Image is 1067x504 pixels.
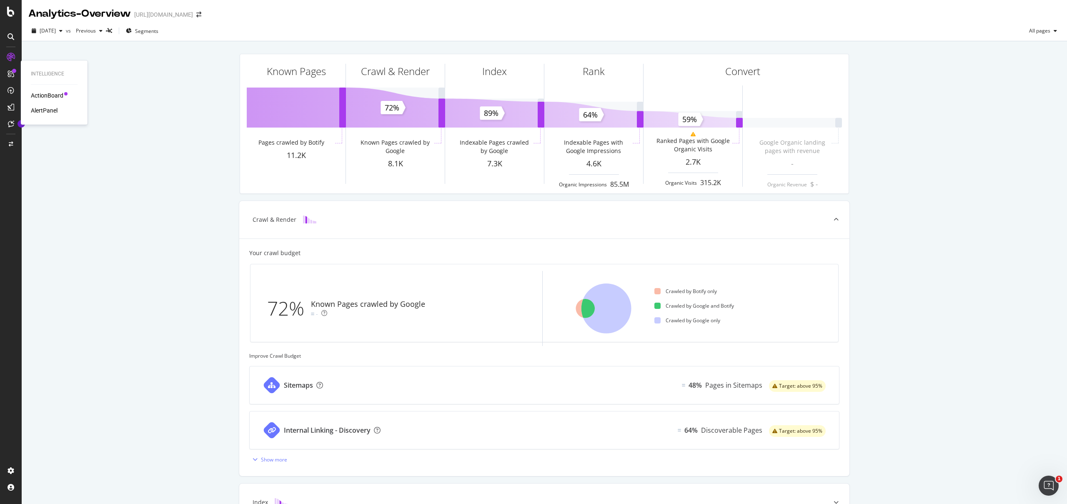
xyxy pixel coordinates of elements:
[705,381,762,390] div: Pages in Sitemaps
[73,27,96,34] span: Previous
[28,24,66,38] button: [DATE]
[123,24,162,38] button: Segments
[689,381,702,390] div: 48%
[261,456,287,463] div: Show more
[1026,27,1050,34] span: All pages
[544,158,643,169] div: 4.6K
[284,426,371,435] div: Internal Linking - Discovery
[28,7,131,21] div: Analytics - Overview
[457,138,531,155] div: Indexable Pages crawled by Google
[253,216,296,224] div: Crawl & Render
[684,426,698,435] div: 64%
[678,429,681,431] img: Equal
[654,288,717,295] div: Crawled by Botify only
[40,27,56,34] span: 2025 Aug. 13th
[249,453,287,466] button: Show more
[31,106,58,115] a: AlertPanel
[482,64,507,78] div: Index
[303,216,316,223] img: block-icon
[66,27,73,34] span: vs
[610,180,629,189] div: 85.5M
[284,381,313,390] div: Sitemaps
[445,158,544,169] div: 7.3K
[258,138,324,147] div: Pages crawled by Botify
[559,181,607,188] div: Organic Impressions
[135,28,158,35] span: Segments
[779,429,822,434] span: Target: above 95%
[654,302,734,309] div: Crawled by Google and Botify
[682,384,685,386] img: Equal
[346,158,445,169] div: 8.1K
[249,411,839,449] a: Internal Linking - DiscoveryEqual64%Discoverable Pageswarning label
[1056,476,1062,482] span: 1
[358,138,432,155] div: Known Pages crawled by Google
[769,380,826,392] div: warning label
[31,91,63,100] a: ActionBoard
[247,150,346,161] div: 11.2K
[311,313,314,315] img: Equal
[73,24,106,38] button: Previous
[1039,476,1059,496] iframe: Intercom live chat
[249,249,301,257] div: Your crawl budget
[361,64,430,78] div: Crawl & Render
[31,70,78,78] div: Intelligence
[654,317,720,324] div: Crawled by Google only
[18,120,25,128] div: Tooltip anchor
[556,138,631,155] div: Indexable Pages with Google Impressions
[249,352,839,359] div: Improve Crawl Budget
[779,384,822,389] span: Target: above 95%
[1026,24,1060,38] button: All pages
[196,12,201,18] div: arrow-right-arrow-left
[267,295,311,322] div: 72%
[311,299,425,310] div: Known Pages crawled by Google
[769,425,826,437] div: warning label
[267,64,326,78] div: Known Pages
[583,64,605,78] div: Rank
[249,366,839,404] a: SitemapsEqual48%Pages in Sitemapswarning label
[134,10,193,19] div: [URL][DOMAIN_NAME]
[316,310,318,318] div: -
[701,426,762,435] div: Discoverable Pages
